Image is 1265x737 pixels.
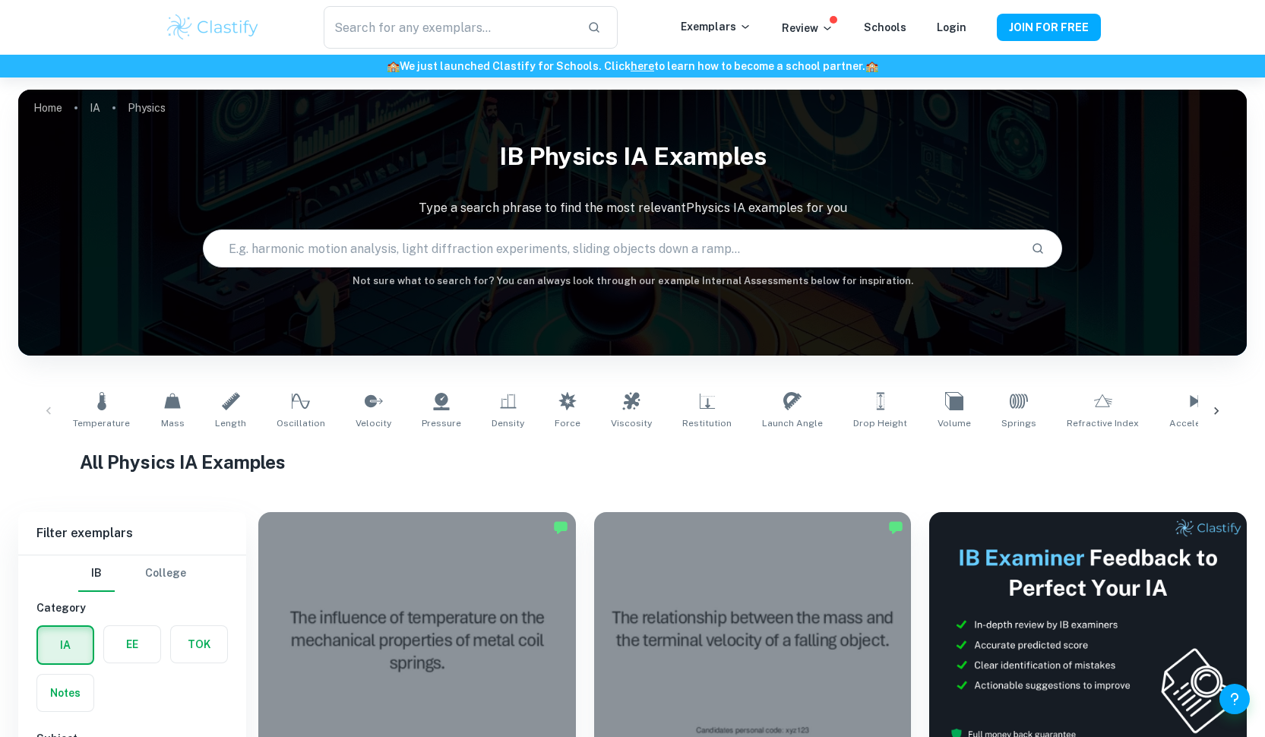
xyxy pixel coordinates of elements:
[937,21,966,33] a: Login
[853,416,907,430] span: Drop Height
[888,520,903,535] img: Marked
[553,520,568,535] img: Marked
[1001,416,1036,430] span: Springs
[1025,236,1051,261] button: Search
[145,555,186,592] button: College
[104,626,160,663] button: EE
[997,14,1101,41] button: JOIN FOR FREE
[762,416,823,430] span: Launch Angle
[864,21,906,33] a: Schools
[18,132,1247,181] h1: IB Physics IA examples
[128,100,166,116] p: Physics
[492,416,524,430] span: Density
[18,274,1247,289] h6: Not sure what to search for? You can always look through our example Internal Assessments below f...
[277,416,325,430] span: Oscillation
[73,416,130,430] span: Temperature
[171,626,227,663] button: TOK
[90,97,100,119] a: IA
[78,555,115,592] button: IB
[215,416,246,430] span: Length
[631,60,654,72] a: here
[1169,416,1227,430] span: Acceleration
[611,416,652,430] span: Viscosity
[1067,416,1139,430] span: Refractive Index
[33,97,62,119] a: Home
[938,416,971,430] span: Volume
[387,60,400,72] span: 🏫
[36,599,228,616] h6: Category
[165,12,261,43] img: Clastify logo
[324,6,574,49] input: Search for any exemplars...
[18,512,246,555] h6: Filter exemplars
[37,675,93,711] button: Notes
[80,448,1185,476] h1: All Physics IA Examples
[161,416,185,430] span: Mass
[681,18,751,35] p: Exemplars
[422,416,461,430] span: Pressure
[682,416,732,430] span: Restitution
[78,555,186,592] div: Filter type choice
[18,199,1247,217] p: Type a search phrase to find the most relevant Physics IA examples for you
[1219,684,1250,714] button: Help and Feedback
[204,227,1020,270] input: E.g. harmonic motion analysis, light diffraction experiments, sliding objects down a ramp...
[356,416,391,430] span: Velocity
[3,58,1262,74] h6: We just launched Clastify for Schools. Click to learn how to become a school partner.
[555,416,580,430] span: Force
[38,627,93,663] button: IA
[865,60,878,72] span: 🏫
[782,20,833,36] p: Review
